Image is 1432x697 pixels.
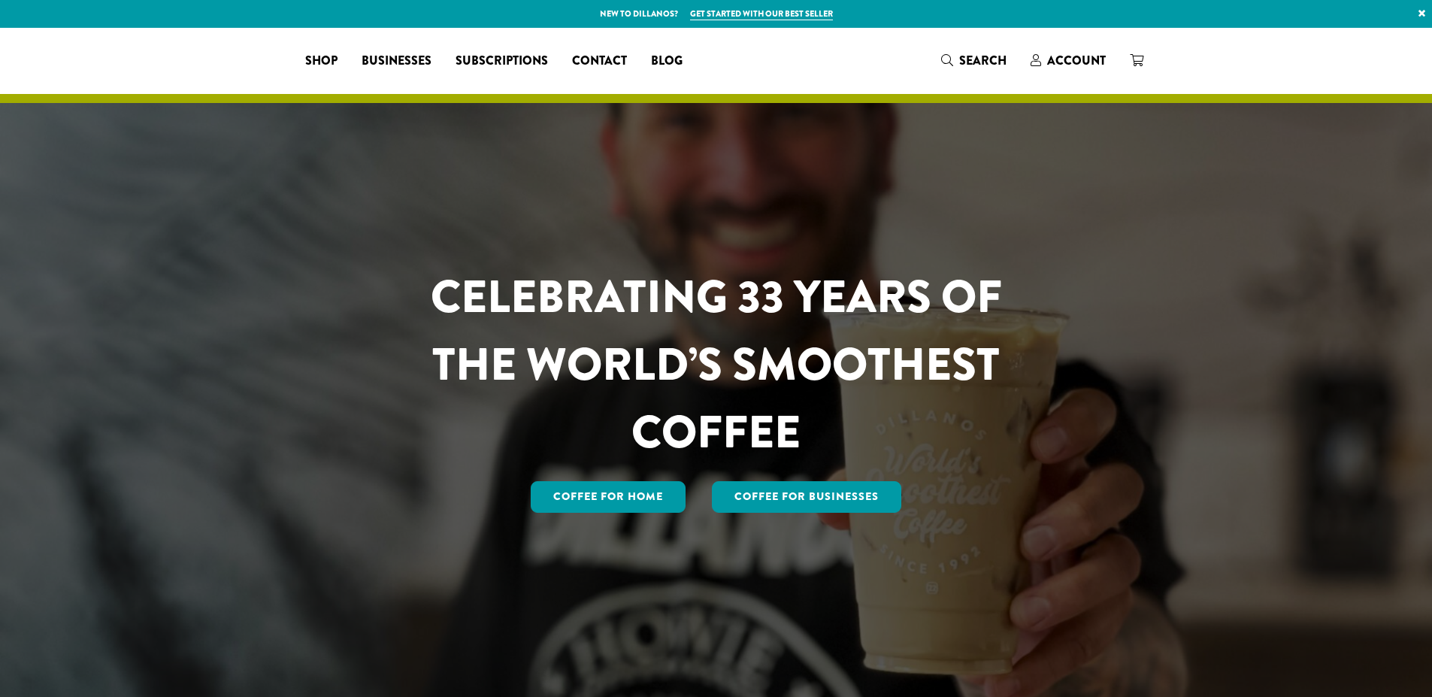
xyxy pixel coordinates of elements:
span: Contact [572,52,627,71]
a: Search [929,48,1019,73]
a: Get started with our best seller [690,8,833,20]
a: Shop [293,49,350,73]
span: Search [959,52,1007,69]
h1: CELEBRATING 33 YEARS OF THE WORLD’S SMOOTHEST COFFEE [386,263,1046,466]
a: Coffee For Businesses [712,481,901,513]
span: Account [1047,52,1106,69]
span: Shop [305,52,338,71]
a: Coffee for Home [531,481,686,513]
span: Subscriptions [456,52,548,71]
span: Businesses [362,52,431,71]
span: Blog [651,52,683,71]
